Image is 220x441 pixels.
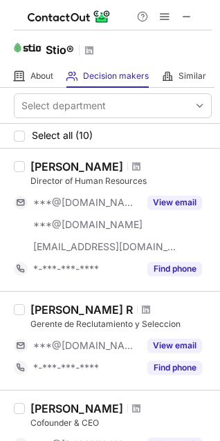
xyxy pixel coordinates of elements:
[147,196,202,209] button: Reveal Button
[30,71,53,82] span: About
[14,34,42,62] img: 999c6df75f5e2b6f9b8fb5dbe06ef528
[30,417,212,429] div: Cofounder & CEO
[147,262,202,276] button: Reveal Button
[147,339,202,353] button: Reveal Button
[30,303,133,317] div: [PERSON_NAME] R
[83,71,149,82] span: Decision makers
[33,218,143,231] span: ***@[DOMAIN_NAME]
[33,241,177,253] span: [EMAIL_ADDRESS][DOMAIN_NAME]
[30,175,212,187] div: Director of Human Resources
[178,71,206,82] span: Similar
[30,318,212,330] div: Gerente de Reclutamiento y Seleccion
[28,8,111,25] img: ContactOut v5.3.10
[147,361,202,375] button: Reveal Button
[30,160,123,173] div: [PERSON_NAME]
[33,196,139,209] span: ***@[DOMAIN_NAME]
[21,99,106,113] div: Select department
[32,130,93,141] span: Select all (10)
[46,41,74,58] h1: Stio®
[30,402,123,415] div: [PERSON_NAME]
[33,339,139,352] span: ***@[DOMAIN_NAME]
